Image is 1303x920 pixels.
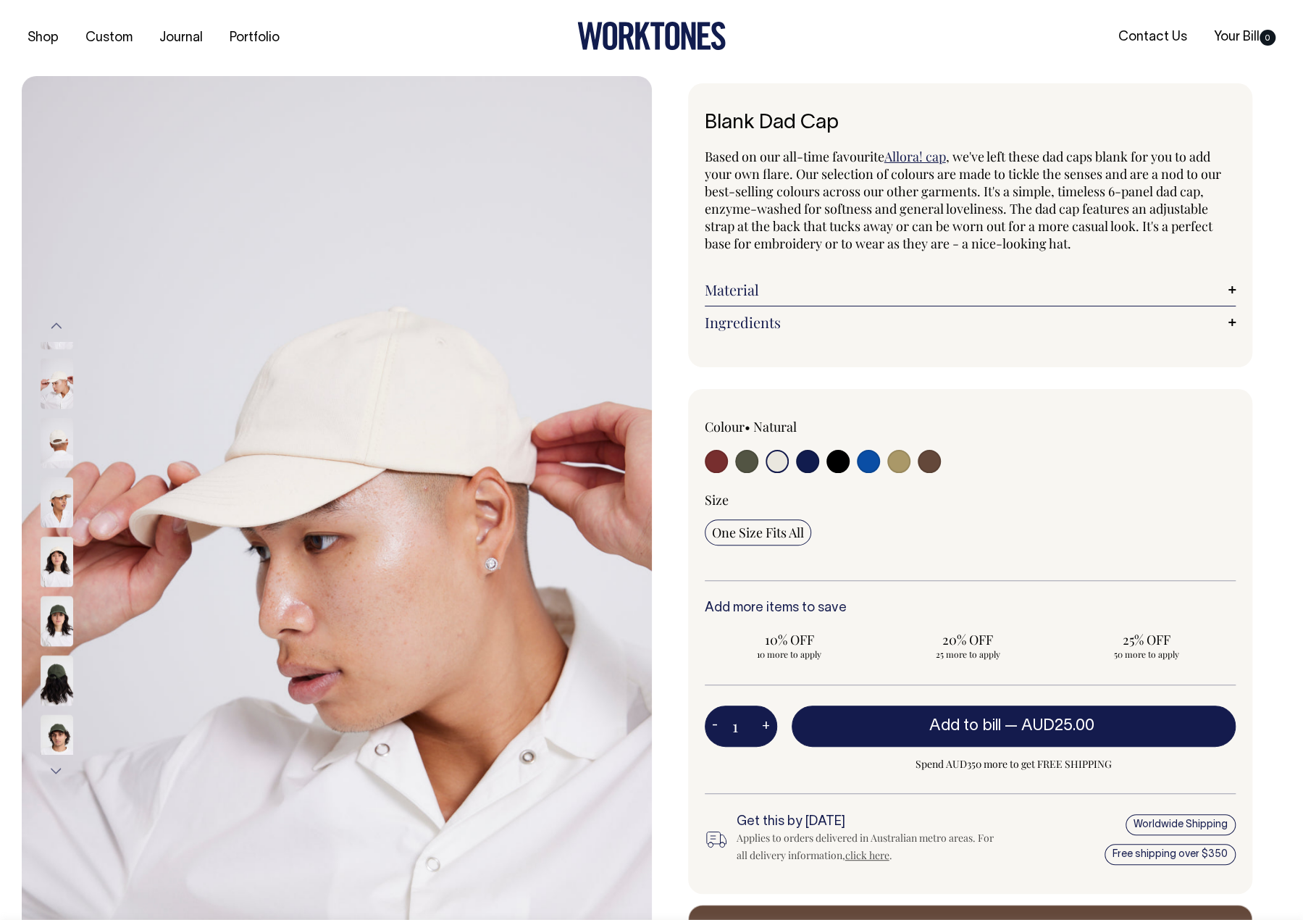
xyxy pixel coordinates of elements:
a: Ingredients [705,314,1236,331]
label: Natural [753,418,797,435]
a: Your Bill0 [1208,25,1281,49]
span: Based on our all-time favourite [705,148,884,165]
span: 25 more to apply [890,648,1045,660]
div: Colour [705,418,917,435]
button: - [705,712,725,741]
img: natural [41,418,73,469]
div: Size [705,491,1236,509]
input: 10% OFF 10 more to apply [705,627,874,664]
img: olive [41,656,73,706]
h1: Blank Dad Cap [705,112,1236,135]
span: 0 [1260,30,1275,46]
img: natural [41,477,73,528]
span: 10 more to apply [712,648,867,660]
span: AUD25.00 [1021,719,1094,733]
img: olive [41,715,73,766]
span: , we've left these dad caps blank for you to add your own flare. Our selection of colours are mad... [705,148,1221,252]
img: natural [41,359,73,409]
button: Previous [46,310,67,343]
a: Allora! cap [884,148,946,165]
span: • [745,418,750,435]
h6: Get this by [DATE] [737,815,994,829]
span: Add to bill [929,719,1000,733]
span: Spend AUD350 more to get FREE SHIPPING [792,756,1236,773]
img: olive [41,596,73,647]
a: Material [705,281,1236,298]
input: One Size Fits All [705,519,811,545]
a: click here [845,848,889,862]
a: Journal [154,26,209,50]
button: + [755,712,777,741]
span: One Size Fits All [712,524,804,541]
input: 25% OFF 50 more to apply [1061,627,1231,664]
button: Add to bill —AUD25.00 [792,706,1236,746]
span: 25% OFF [1068,631,1223,648]
button: Next [46,755,67,787]
span: — [1004,719,1097,733]
div: Applies to orders delivered in Australian metro areas. For all delivery information, . [737,829,994,864]
h6: Add more items to save [705,601,1236,616]
span: 10% OFF [712,631,867,648]
a: Shop [22,26,64,50]
a: Portfolio [224,26,285,50]
a: Custom [80,26,138,50]
span: 50 more to apply [1068,648,1223,660]
span: 20% OFF [890,631,1045,648]
input: 20% OFF 25 more to apply [883,627,1052,664]
a: Contact Us [1113,25,1193,49]
img: natural [41,537,73,587]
